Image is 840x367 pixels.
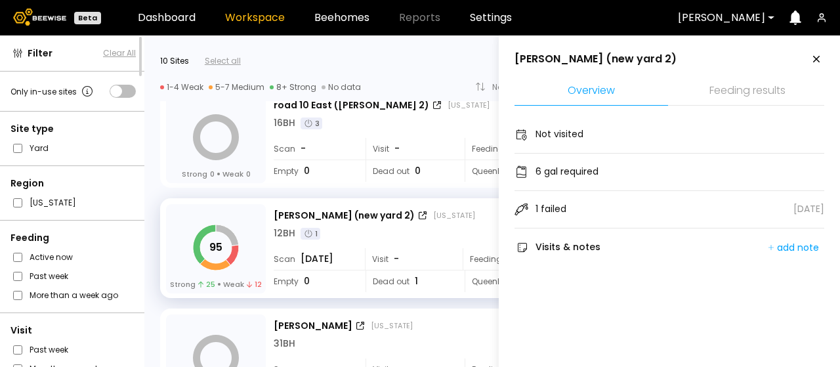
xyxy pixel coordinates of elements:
[399,12,440,23] span: Reports
[30,288,118,302] label: More than a week ago
[30,250,73,264] label: Active now
[247,279,262,290] span: 12
[366,270,455,292] div: Dead out
[463,248,555,270] div: Feeding
[415,164,421,178] span: 0
[270,82,316,93] div: 8+ Strong
[366,160,455,182] div: Dead out
[433,210,475,221] div: [US_STATE]
[274,248,356,270] div: Scan
[103,47,136,59] button: Clear All
[182,169,251,179] div: Strong Weak
[304,274,310,288] span: 0
[205,55,241,67] div: Select all
[274,116,295,130] div: 16 BH
[160,82,203,93] div: 1-4 Weak
[246,169,251,179] span: 0
[492,83,558,91] div: North to South
[535,202,566,216] div: 1 failed
[74,12,101,24] div: Beta
[274,98,429,112] div: road 10 East ([PERSON_NAME] 2)
[366,138,455,160] div: Visit
[394,142,400,156] span: -
[13,9,66,26] img: Beewise logo
[465,160,555,182] div: Queenless
[793,202,824,216] div: [DATE]
[274,227,295,240] div: 12 BH
[415,274,418,288] span: 1
[210,169,215,179] span: 0
[465,138,555,160] div: Feeding
[671,77,824,106] li: Feeding results
[535,127,583,141] div: Not visited
[274,270,356,292] div: Empty
[301,252,333,266] span: [DATE]
[301,118,322,129] div: 3
[274,160,356,182] div: Empty
[394,252,399,266] span: -
[304,164,310,178] span: 0
[30,269,68,283] label: Past week
[30,343,68,356] label: Past week
[314,12,369,23] a: Beehomes
[322,82,361,93] div: No data
[10,83,95,99] div: Only in-use sites
[10,231,136,245] div: Feeding
[365,248,455,270] div: Visit
[465,270,555,292] div: Queenless
[763,238,824,257] button: add note
[160,55,189,67] div: 10 Sites
[10,177,136,190] div: Region
[301,142,306,156] span: -
[535,165,598,179] div: 6 gal required
[371,320,413,331] div: [US_STATE]
[514,77,668,106] li: Overview
[30,196,76,209] label: [US_STATE]
[209,240,222,255] tspan: 95
[170,279,262,290] div: Strong Weak
[274,138,356,160] div: Scan
[448,100,490,110] div: [US_STATE]
[225,12,285,23] a: Workspace
[514,52,677,66] div: [PERSON_NAME] (new yard 2)
[10,324,136,337] div: Visit
[274,319,352,333] div: [PERSON_NAME]
[768,242,819,253] div: add note
[209,82,264,93] div: 5-7 Medium
[274,209,415,223] div: [PERSON_NAME] (new yard 2)
[30,141,49,155] label: Yard
[274,337,295,351] div: 31 BH
[301,228,320,240] div: 1
[28,47,52,60] span: Filter
[10,122,136,136] div: Site type
[514,240,600,255] div: Visits & notes
[198,279,215,290] span: 25
[470,12,512,23] a: Settings
[138,12,196,23] a: Dashboard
